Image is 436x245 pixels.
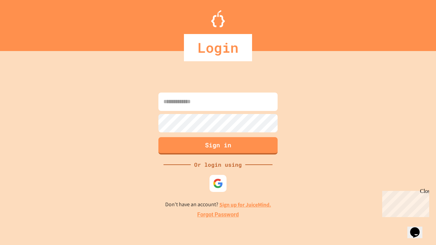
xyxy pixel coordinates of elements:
img: google-icon.svg [213,178,223,189]
a: Sign up for JuiceMind. [219,201,271,208]
iframe: chat widget [379,188,429,217]
p: Don't have an account? [165,200,271,209]
div: Chat with us now!Close [3,3,47,43]
button: Sign in [158,137,278,154]
a: Forgot Password [197,211,239,219]
img: Logo.svg [211,10,225,27]
iframe: chat widget [407,218,429,238]
div: Or login using [191,161,245,169]
div: Login [184,34,252,61]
